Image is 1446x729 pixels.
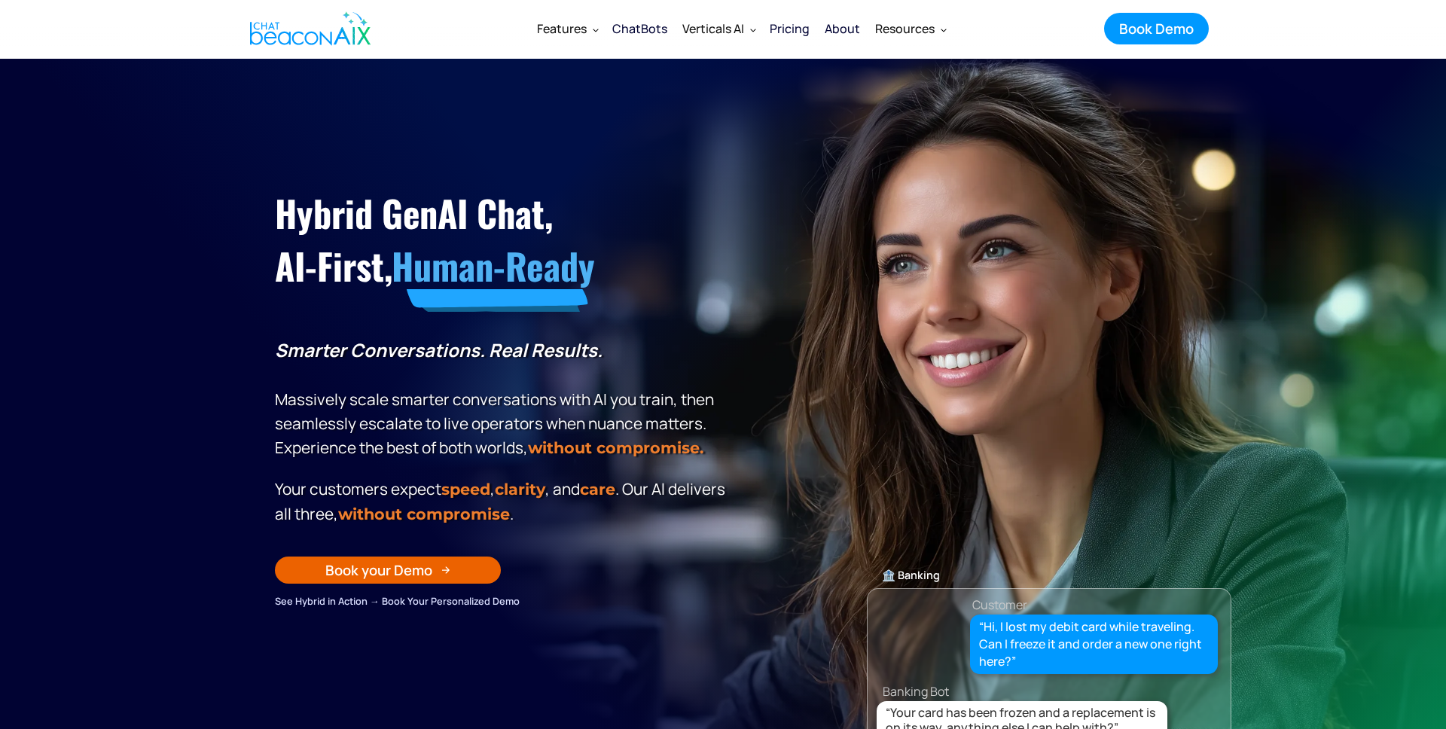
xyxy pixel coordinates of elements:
[972,594,1027,615] div: Customer
[580,480,615,499] span: care
[1104,13,1209,44] a: Book Demo
[868,11,953,47] div: Resources
[275,187,731,293] h1: Hybrid GenAI Chat, AI-First,
[750,26,756,32] img: Dropdown
[868,565,1231,586] div: 🏦 Banking
[1119,19,1194,38] div: Book Demo
[441,480,490,499] strong: speed
[275,593,731,609] div: See Hybrid in Action → Book Your Personalized Demo
[979,618,1210,671] div: “Hi, I lost my debit card while traveling. Can I freeze it and order a new one right here?”
[770,18,810,39] div: Pricing
[441,566,450,575] img: Arrow
[537,18,587,39] div: Features
[612,18,667,39] div: ChatBots
[338,505,510,523] span: without compromise
[325,560,432,580] div: Book your Demo
[392,239,594,292] span: Human-Ready
[941,26,947,32] img: Dropdown
[528,438,703,457] strong: without compromise.
[605,9,675,48] a: ChatBots
[275,557,501,584] a: Book your Demo
[237,2,379,55] a: home
[495,480,545,499] span: clarity
[529,11,605,47] div: Features
[817,9,868,48] a: About
[275,338,731,460] p: Massively scale smarter conversations with AI you train, then seamlessly escalate to live operato...
[275,337,602,362] strong: Smarter Conversations. Real Results.
[762,9,817,48] a: Pricing
[593,26,599,32] img: Dropdown
[825,18,860,39] div: About
[275,477,731,526] p: Your customers expect , , and . Our Al delivers all three, .
[675,11,762,47] div: Verticals AI
[682,18,744,39] div: Verticals AI
[875,18,935,39] div: Resources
